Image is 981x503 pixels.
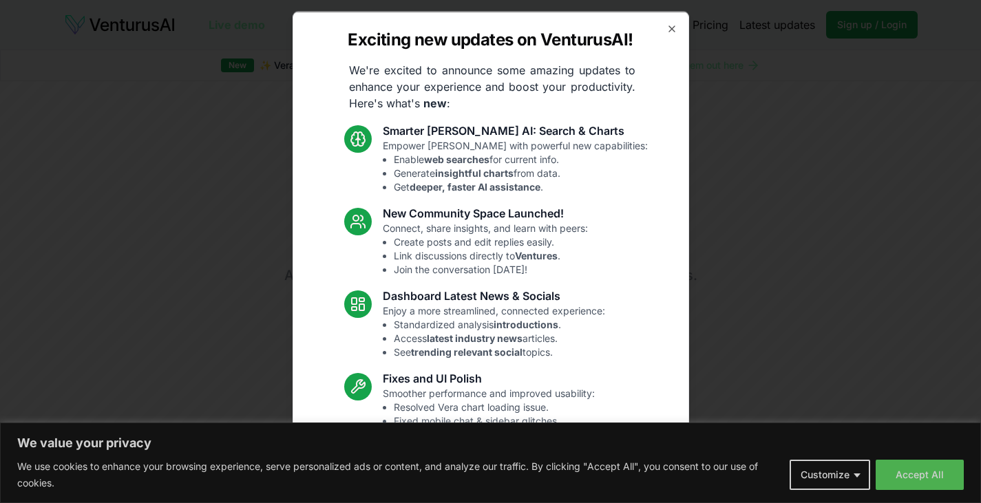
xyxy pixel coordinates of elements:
strong: Ventures [515,249,558,261]
h3: Fixes and UI Polish [383,370,595,386]
strong: latest industry news [427,332,523,343]
li: Generate from data. [394,166,648,180]
strong: new [423,96,447,109]
p: Enjoy a more streamlined, connected experience: [383,303,605,358]
li: Join the conversation [DATE]! [394,262,588,276]
li: Enable for current info. [394,152,648,166]
strong: insightful charts [435,167,514,178]
li: Resolved Vera chart loading issue. [394,400,595,414]
p: Empower [PERSON_NAME] with powerful new capabilities: [383,138,648,193]
li: Standardized analysis . [394,317,605,331]
strong: deeper, faster AI assistance [410,180,540,192]
li: Create posts and edit replies easily. [394,235,588,248]
h3: New Community Space Launched! [383,204,588,221]
strong: web searches [424,153,489,164]
li: Fixed mobile chat & sidebar glitches. [394,414,595,427]
p: Connect, share insights, and learn with peers: [383,221,588,276]
li: See topics. [394,345,605,358]
li: Get . [394,180,648,193]
p: These updates are designed to make VenturusAI more powerful, intuitive, and user-friendly. Let us... [337,452,645,502]
li: Link discussions directly to . [394,248,588,262]
h2: Exciting new updates on VenturusAI! [348,28,633,50]
li: Access articles. [394,331,605,345]
h3: Dashboard Latest News & Socials [383,287,605,303]
li: Enhanced overall UI consistency. [394,427,595,441]
strong: trending relevant social [411,345,523,357]
strong: introductions [494,318,558,330]
h3: Smarter [PERSON_NAME] AI: Search & Charts [383,122,648,138]
p: Smoother performance and improved usability: [383,386,595,441]
p: We're excited to announce some amazing updates to enhance your experience and boost your producti... [338,61,646,111]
